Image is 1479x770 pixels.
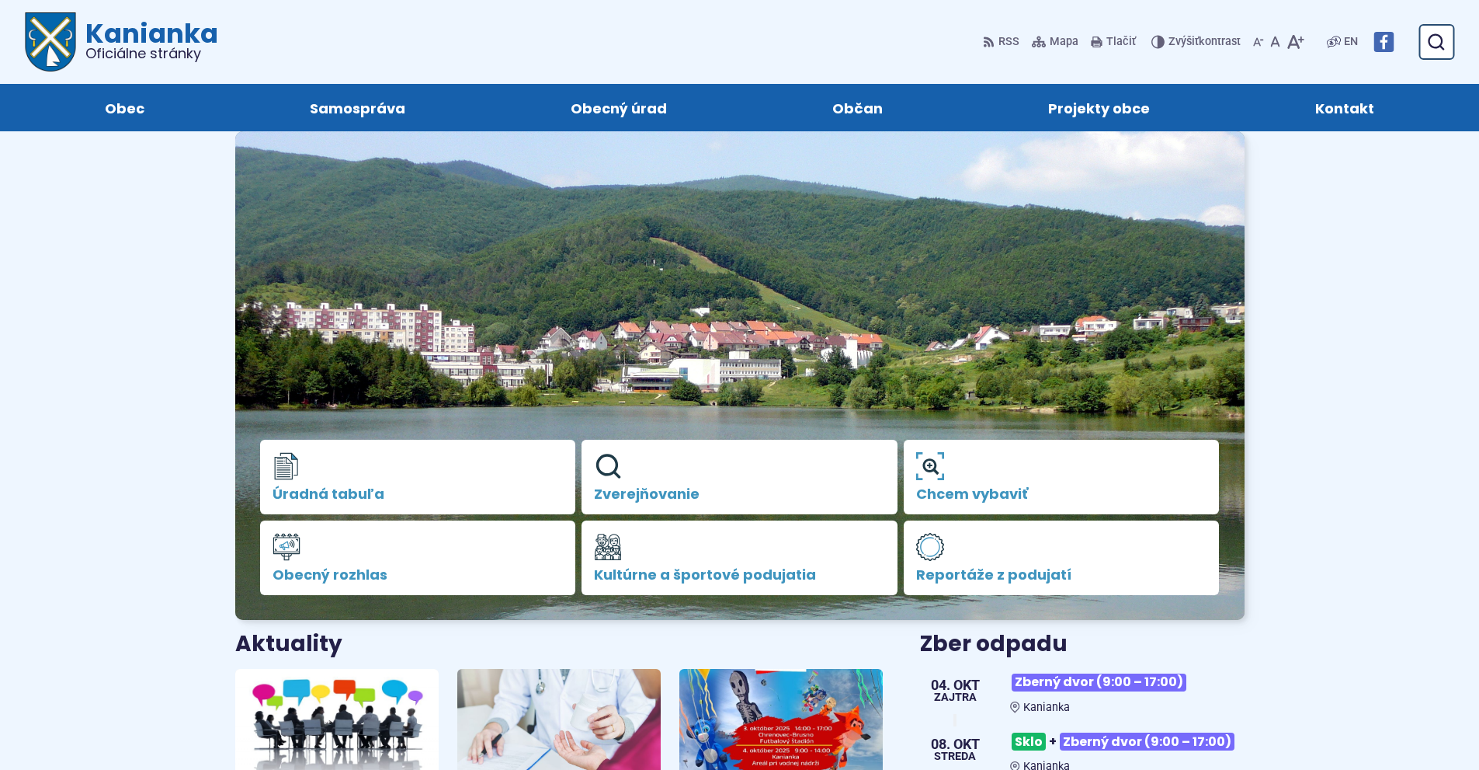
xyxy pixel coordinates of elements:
span: Oficiálne stránky [85,47,218,61]
span: Chcem vybaviť [916,486,1207,502]
span: Obecný rozhlas [273,567,564,583]
a: Úradná tabuľa [260,440,576,514]
button: Zväčšiť veľkosť písma [1283,26,1307,58]
a: RSS [983,26,1022,58]
span: EN [1344,33,1358,51]
h3: Zber odpadu [920,632,1244,657]
a: Samospráva [242,84,472,131]
span: RSS [998,33,1019,51]
a: Občan [766,84,950,131]
span: Zvýšiť [1168,35,1199,48]
button: Nastaviť pôvodnú veľkosť písma [1267,26,1283,58]
a: Kultúrne a športové podujatia [582,521,897,595]
a: Zberný dvor (9:00 – 17:00) Kanianka 04. okt Zajtra [920,667,1244,714]
h3: + [1010,726,1244,757]
span: Mapa [1050,33,1078,51]
a: Obec [37,84,211,131]
img: Prejsť na Facebook stránku [1373,32,1394,52]
span: Zberný dvor (9:00 – 17:00) [1060,733,1234,751]
span: Obecný úrad [571,84,667,131]
button: Tlačiť [1088,26,1139,58]
span: Kontakt [1315,84,1374,131]
a: Obecný úrad [503,84,734,131]
h3: Aktuality [235,632,342,657]
span: Obec [105,84,144,131]
span: Zberný dvor (9:00 – 17:00) [1012,674,1186,692]
img: Prejsť na domovskú stránku [25,12,76,71]
a: Mapa [1029,26,1081,58]
button: Zmenšiť veľkosť písma [1250,26,1267,58]
span: Zverejňovanie [594,486,885,502]
a: Zverejňovanie [582,440,897,514]
span: 04. okt [931,678,980,692]
a: Chcem vybaviť [904,440,1220,514]
a: EN [1341,33,1361,51]
span: Projekty obce [1048,84,1150,131]
span: Tlačiť [1106,36,1136,49]
a: Obecný rozhlas [260,521,576,595]
span: Kultúrne a športové podujatia [594,567,885,583]
a: Reportáže z podujatí [904,521,1220,595]
span: kontrast [1168,36,1241,49]
span: 08. okt [931,737,980,751]
button: Zvýšiťkontrast [1151,26,1244,58]
span: Úradná tabuľa [273,486,564,502]
a: Projekty obce [981,84,1217,131]
span: Reportáže z podujatí [916,567,1207,583]
span: Samospráva [310,84,405,131]
span: Zajtra [931,692,980,703]
a: Logo Kanianka, prejsť na domovskú stránku. [25,12,218,71]
span: streda [931,751,980,762]
span: Sklo [1012,733,1046,751]
h1: Kanianka [76,20,218,61]
a: Kontakt [1248,84,1442,131]
span: Kanianka [1023,701,1070,714]
span: Občan [832,84,883,131]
